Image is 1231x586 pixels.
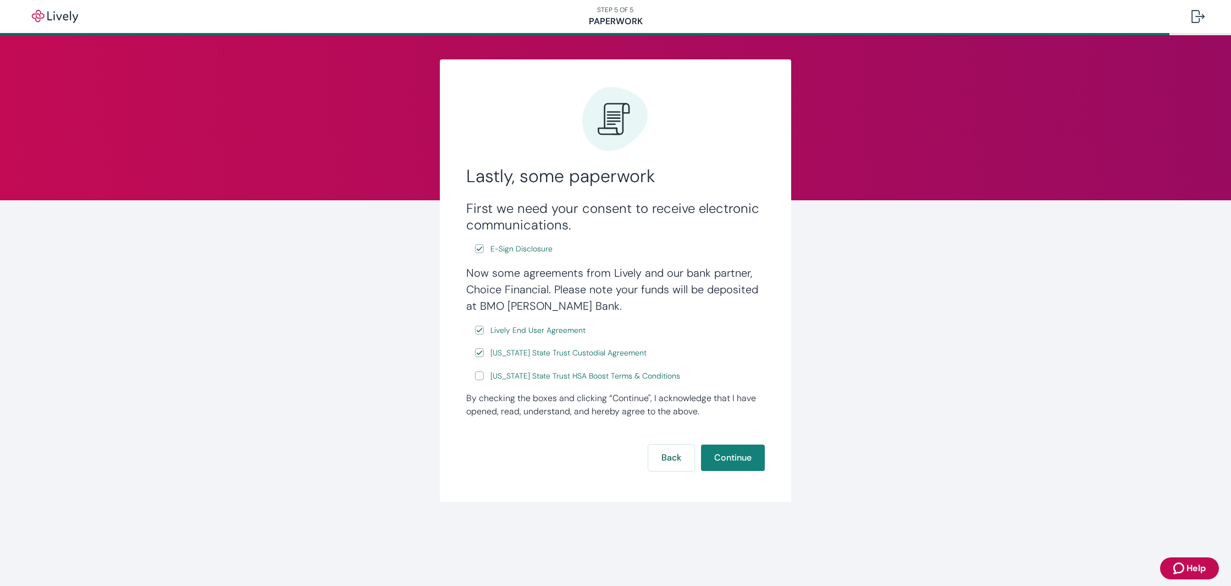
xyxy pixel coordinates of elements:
[648,445,694,471] button: Back
[466,392,765,418] div: By checking the boxes and clicking “Continue", I acknowledge that I have opened, read, understand...
[488,369,682,383] a: e-sign disclosure document
[488,242,555,256] a: e-sign disclosure document
[466,200,765,233] h3: First we need your consent to receive electronic communications.
[490,325,586,336] span: Lively End User Agreement
[24,10,86,23] img: Lively
[1160,557,1219,579] button: Zendesk support iconHelp
[1173,562,1186,575] svg: Zendesk support icon
[466,165,765,187] h2: Lastly, some paperwork
[488,324,588,337] a: e-sign disclosure document
[490,347,647,359] span: [US_STATE] State Trust Custodial Agreement
[466,265,765,314] h4: Now some agreements from Lively and our bank partner, Choice Financial. Please note your funds wi...
[1186,562,1206,575] span: Help
[488,346,649,360] a: e-sign disclosure document
[701,445,765,471] button: Continue
[490,243,553,255] span: E-Sign Disclosure
[490,370,680,382] span: [US_STATE] State Trust HSA Boost Terms & Conditions
[1183,3,1213,30] button: Log out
